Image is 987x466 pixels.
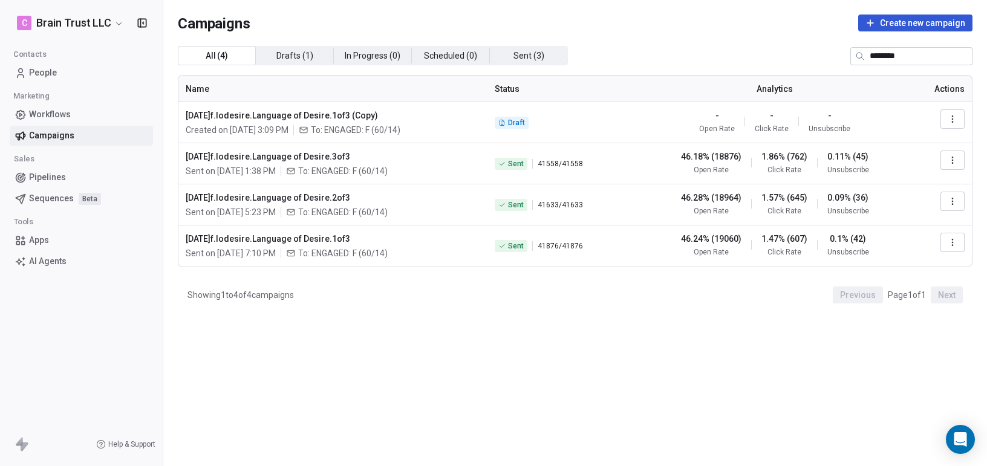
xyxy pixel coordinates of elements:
[827,247,869,257] span: Unsubscribe
[108,439,155,449] span: Help & Support
[761,233,807,245] span: 1.47% (607)
[186,247,276,259] span: Sent on [DATE] 7:10 PM
[186,150,480,163] span: [DATE]f.lodesire.Language of Desire.3of3
[96,439,155,449] a: Help & Support
[827,165,869,175] span: Unsubscribe
[186,124,288,136] span: Created on [DATE] 3:09 PM
[681,150,741,163] span: 46.18% (18876)
[29,192,74,205] span: Sequences
[10,189,153,209] a: SequencesBeta
[761,192,807,204] span: 1.57% (645)
[715,109,719,121] span: -
[809,124,850,134] span: Unsubscribe
[538,159,583,169] span: 41558 / 41558
[508,159,524,169] span: Sent
[8,150,40,168] span: Sales
[827,150,868,163] span: 0.11% (45)
[538,241,583,251] span: 41876 / 41876
[487,76,639,102] th: Status
[186,233,480,245] span: [DATE]f.lodesire.Language of Desire.1of3
[699,124,734,134] span: Open Rate
[10,167,153,187] a: Pipelines
[911,76,972,102] th: Actions
[29,234,49,247] span: Apps
[345,50,400,62] span: In Progress ( 0 )
[10,105,153,125] a: Workflows
[761,150,807,163] span: 1.86% (762)
[10,63,153,83] a: People
[770,109,774,121] span: -
[10,230,153,250] a: Apps
[186,206,276,218] span: Sent on [DATE] 5:23 PM
[186,109,480,121] span: [DATE]f.lodesire.Language of Desire.1of3 (Copy)
[424,50,477,62] span: Scheduled ( 0 )
[311,124,400,136] span: To: ENGAGED: F (60/14)
[15,13,126,33] button: CBrain Trust LLC
[298,165,388,177] span: To: ENGAGED: F (60/14)
[29,66,57,79] span: People
[178,76,487,102] th: Name
[79,193,101,205] span: Beta
[508,241,524,251] span: Sent
[8,87,54,105] span: Marketing
[694,247,729,257] span: Open Rate
[22,17,27,29] span: C
[888,289,926,301] span: Page 1 of 1
[946,425,975,454] div: Open Intercom Messenger
[755,124,789,134] span: Click Rate
[694,165,729,175] span: Open Rate
[178,15,250,31] span: Campaigns
[186,165,276,177] span: Sent on [DATE] 1:38 PM
[538,200,583,210] span: 41633 / 41633
[187,289,294,301] span: Showing 1 to 4 of 4 campaigns
[186,192,480,204] span: [DATE]f.lodesire.Language of Desire.2of3
[681,192,741,204] span: 46.28% (18964)
[8,45,52,63] span: Contacts
[767,165,801,175] span: Click Rate
[298,247,388,259] span: To: ENGAGED: F (60/14)
[508,118,525,128] span: Draft
[681,233,741,245] span: 46.24% (19060)
[8,213,39,231] span: Tools
[767,206,801,216] span: Click Rate
[276,50,313,62] span: Drafts ( 1 )
[830,233,866,245] span: 0.1% (42)
[10,126,153,146] a: Campaigns
[694,206,729,216] span: Open Rate
[931,286,963,303] button: Next
[298,206,388,218] span: To: ENGAGED: F (60/14)
[10,251,153,271] a: AI Agents
[767,247,801,257] span: Click Rate
[639,76,912,102] th: Analytics
[828,109,832,121] span: -
[36,15,111,31] span: Brain Trust LLC
[508,200,524,210] span: Sent
[29,108,71,121] span: Workflows
[833,286,883,303] button: Previous
[513,50,544,62] span: Sent ( 3 )
[858,15,972,31] button: Create new campaign
[29,129,74,142] span: Campaigns
[827,192,868,204] span: 0.09% (36)
[29,171,66,184] span: Pipelines
[827,206,869,216] span: Unsubscribe
[29,255,67,268] span: AI Agents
